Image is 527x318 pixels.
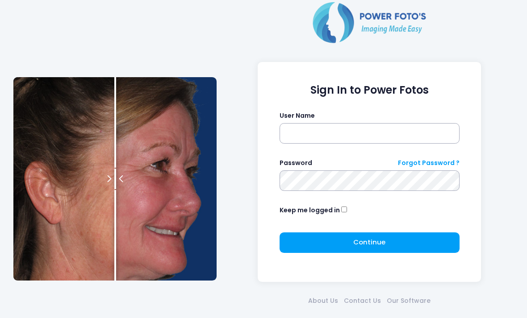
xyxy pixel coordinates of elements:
label: Password [280,158,312,168]
a: Our Software [384,296,434,306]
h1: Sign In to Power Fotos [280,84,460,97]
span: Continue [353,237,385,247]
label: Keep me logged in [280,206,340,215]
label: User Name [280,111,315,120]
a: Contact Us [341,296,384,306]
button: Continue [280,232,460,253]
a: Forgot Password ? [398,158,460,168]
a: About Us [305,296,341,306]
